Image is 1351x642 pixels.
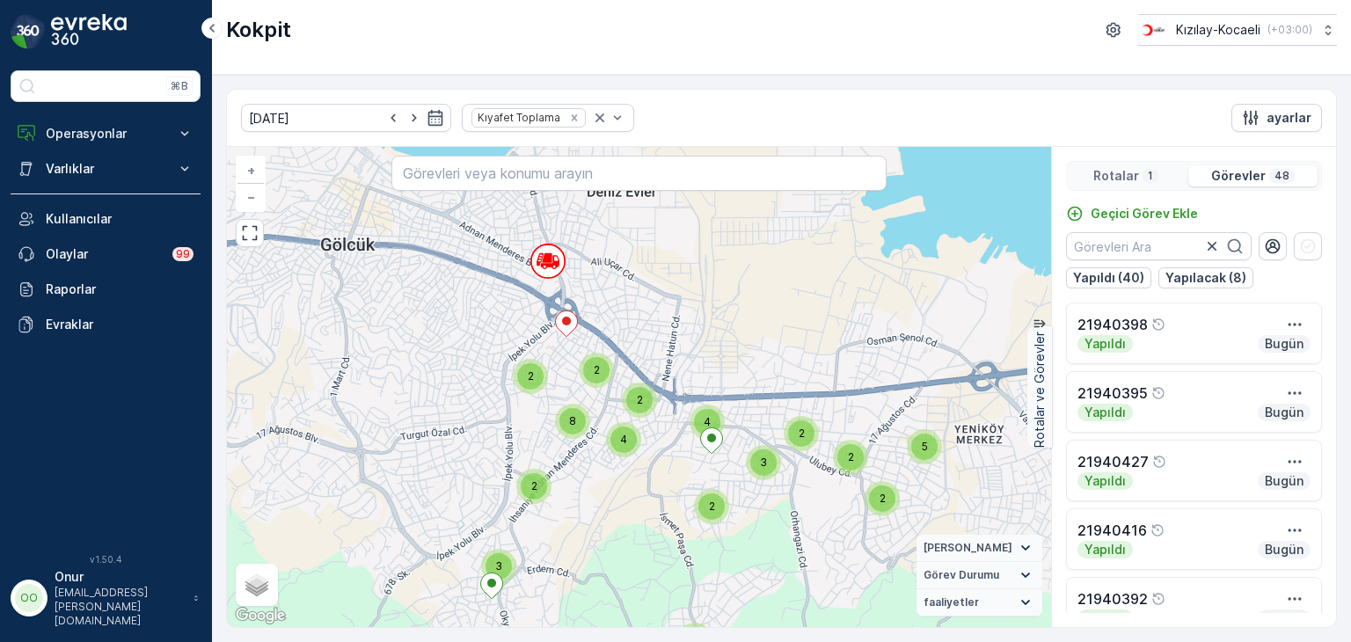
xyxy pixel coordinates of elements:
p: Bugün [1263,404,1305,421]
p: 21940398 [1077,314,1148,335]
p: Yapıldı [1083,609,1128,627]
span: Görev Durumu [924,568,999,582]
div: 4 [690,405,725,440]
div: OO [15,584,43,612]
button: Kızılay-Kocaeli(+03:00) [1138,14,1337,46]
p: Bugün [1263,335,1305,353]
p: Evraklar [46,316,194,333]
span: 4 [620,433,627,446]
img: Google [231,604,289,627]
p: 48 [1273,169,1291,183]
p: 21940427 [1077,451,1149,472]
div: Yardım Araç İkonu [1152,455,1166,469]
p: 99 [176,247,190,261]
p: Görevler [1211,167,1266,185]
span: 2 [799,427,805,440]
p: Operasyonlar [46,125,165,142]
div: 2 [579,353,614,388]
p: Varlıklar [46,160,165,178]
div: 3 [746,445,781,480]
div: 2 [622,383,657,418]
span: 2 [880,492,886,505]
a: Layers [237,565,276,604]
p: 21940416 [1077,520,1147,541]
input: Görevleri veya konumu arayın [391,156,886,191]
input: Görevleri Ara [1066,232,1252,260]
span: 4 [704,415,711,428]
button: Yapılacak (8) [1158,267,1253,288]
div: 2 [833,440,868,475]
div: 3 [481,549,516,584]
div: Yardım Araç İkonu [1151,386,1165,400]
img: k%C4%B1z%C4%B1lay_0jL9uU1.png [1138,20,1169,40]
p: Bugün [1263,609,1305,627]
span: 2 [637,393,643,406]
a: Evraklar [11,307,201,342]
input: dd/mm/yyyy [241,104,451,132]
p: Geçici Görev Ekle [1091,205,1198,223]
summary: faaliyetler [916,589,1042,616]
span: 2 [848,450,854,463]
button: OOOnur[EMAIL_ADDRESS][PERSON_NAME][DOMAIN_NAME] [11,568,201,628]
span: 2 [709,500,715,513]
div: 8 [555,404,590,439]
p: 21940395 [1077,383,1148,404]
p: Yapılacak (8) [1165,269,1246,287]
span: 2 [531,479,537,492]
a: Yakınlaştır [237,157,264,184]
a: Kullanıcılar [11,201,201,237]
p: 21940392 [1077,588,1148,609]
span: − [247,189,256,204]
p: 1 [1146,169,1155,183]
div: 2 [516,469,551,504]
img: logo_dark-DEwI_e13.png [51,14,127,49]
span: 5 [922,440,928,453]
p: Yapıldı (40) [1073,269,1144,287]
p: Kullanıcılar [46,210,194,228]
span: 3 [760,456,767,469]
div: Yardım Araç İkonu [1150,523,1165,537]
p: Kokpit [226,16,291,44]
a: Geçici Görev Ekle [1066,205,1198,223]
p: Bugün [1263,472,1305,490]
button: Yapıldı (40) [1066,267,1151,288]
div: 2 [513,359,548,394]
p: Yapıldı [1083,541,1128,558]
span: 2 [594,363,600,376]
span: 2 [528,369,534,383]
div: 5 [907,429,942,464]
p: ⌘B [171,79,188,93]
p: [EMAIL_ADDRESS][PERSON_NAME][DOMAIN_NAME] [55,586,185,628]
button: ayarlar [1231,104,1322,132]
span: 3 [495,559,502,573]
p: Bugün [1263,541,1305,558]
span: + [247,163,255,178]
p: Yapıldı [1083,472,1128,490]
p: Rotalar [1093,167,1139,185]
p: Rotalar ve Görevler [1031,332,1048,448]
p: Yapıldı [1083,404,1128,421]
p: ayarlar [1267,109,1311,127]
p: Olaylar [46,245,162,263]
img: logo [11,14,46,49]
span: [PERSON_NAME] [924,541,1012,555]
a: Bu bölgeyi Google Haritalar'da açın (yeni pencerede açılır) [231,604,289,627]
div: Yardım Araç İkonu [1151,317,1165,332]
p: Kızılay-Kocaeli [1176,21,1260,39]
p: Raporlar [46,281,194,298]
div: 2 [865,481,900,516]
div: Kıyafet Toplama [472,109,563,126]
div: 2 [784,416,819,451]
a: Uzaklaştır [237,184,264,210]
p: Onur [55,568,185,586]
a: Olaylar99 [11,237,201,272]
div: 4 [606,422,641,457]
div: 2 [694,489,729,524]
div: Remove Kıyafet Toplama [565,111,584,125]
p: Yapıldı [1083,335,1128,353]
span: 8 [569,414,576,427]
div: Yardım Araç İkonu [1151,592,1165,606]
button: Operasyonlar [11,116,201,151]
span: v 1.50.4 [11,554,201,565]
summary: [PERSON_NAME] [916,535,1042,562]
